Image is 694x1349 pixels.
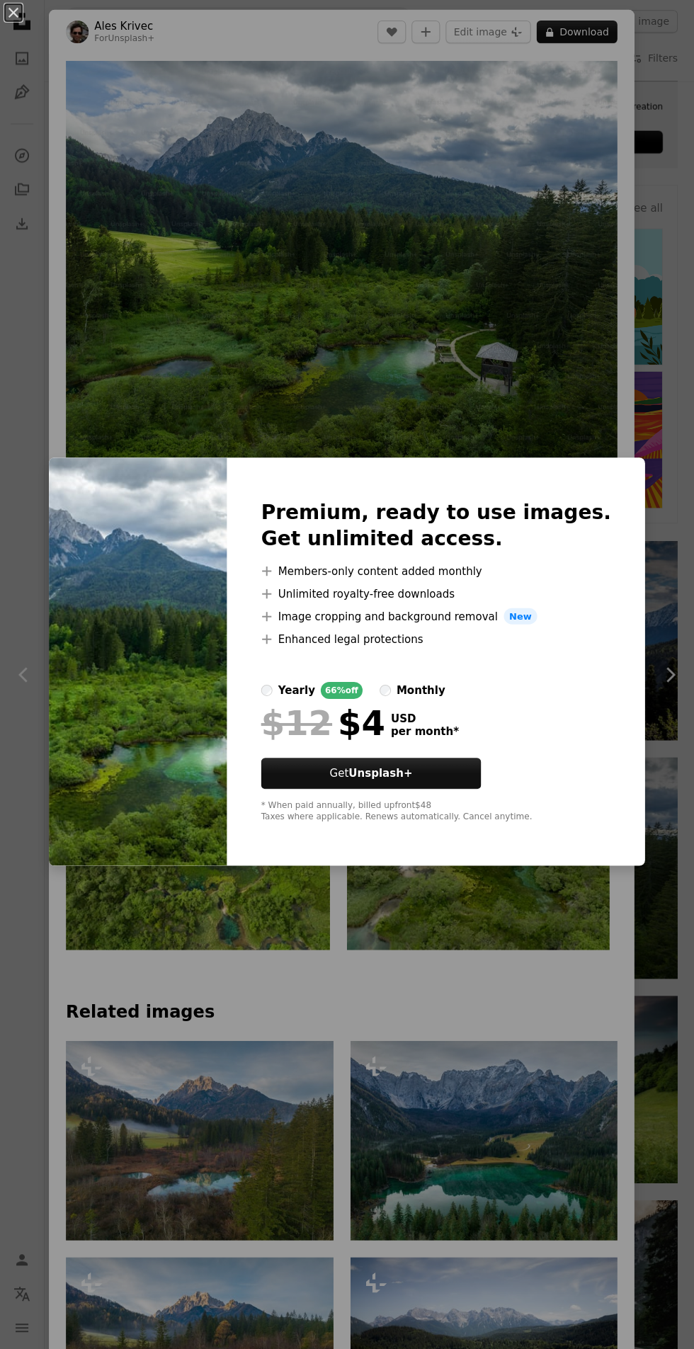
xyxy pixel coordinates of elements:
h2: Premium, ready to use images. Get unlimited access. [261,501,610,552]
input: monthly [380,685,391,696]
li: Unlimited royalty-free downloads [261,586,610,603]
span: USD [391,712,459,725]
button: GetUnsplash+ [261,758,481,789]
div: * When paid annually, billed upfront $48 Taxes where applicable. Renews automatically. Cancel any... [261,800,610,823]
div: $4 [261,705,385,741]
span: New [504,608,537,625]
div: yearly [278,682,315,699]
div: 66% off [321,682,363,699]
span: $12 [261,705,332,741]
li: Members-only content added monthly [261,563,610,580]
li: Image cropping and background removal [261,608,610,625]
span: per month * [391,725,459,738]
li: Enhanced legal protections [261,631,610,648]
div: monthly [397,682,445,699]
img: premium_photo-1666863909125-3a01f038e71f [50,458,227,866]
strong: Unsplash+ [348,767,412,780]
input: yearly66%off [261,685,273,696]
